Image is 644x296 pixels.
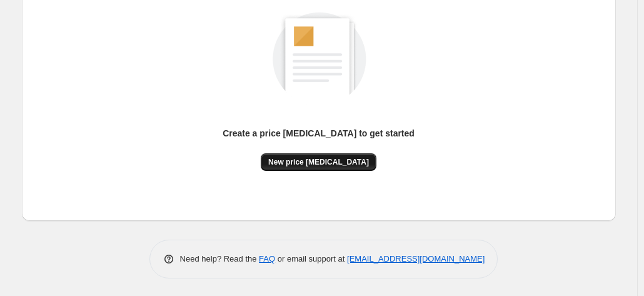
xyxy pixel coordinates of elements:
span: New price [MEDICAL_DATA] [268,157,369,167]
a: [EMAIL_ADDRESS][DOMAIN_NAME] [347,254,485,263]
a: FAQ [259,254,275,263]
span: or email support at [275,254,347,263]
button: New price [MEDICAL_DATA] [261,153,376,171]
p: Create a price [MEDICAL_DATA] to get started [223,127,415,140]
span: Need help? Read the [180,254,259,263]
